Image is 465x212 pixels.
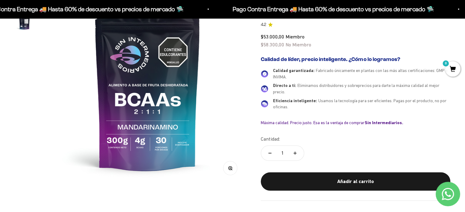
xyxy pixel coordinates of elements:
button: Reducir cantidad [261,146,279,160]
b: Sin Intermediarios. [364,120,403,125]
div: Añadir al carrito [273,178,438,185]
h2: Calidad de líder, precio inteligente. ¿Cómo lo logramos? [261,56,450,63]
label: Cantidad: [261,135,280,143]
div: Máxima calidad. Precio justo. Esa es la ventaja de comprar [261,120,450,125]
button: Aumentar cantidad [286,146,304,160]
button: Ir al artículo 2 [15,11,34,33]
span: Fabricado únicamente en plantas con las más altas certificaciones: GMP e INVIMA. [273,68,447,79]
span: $58.300,00 [261,42,284,47]
img: Eficiencia inteligente [261,100,268,107]
span: Eliminamos distribuidores y sobreprecios para darte la máxima calidad al mejor precio. [273,83,439,94]
span: 4.2 [261,21,266,28]
a: 4.24.2 de 5.0 estrellas [261,21,450,28]
a: 0 [445,66,460,73]
span: $53.000,00 [261,34,284,39]
span: Directo a ti: [273,83,296,88]
p: Pago Contra Entrega 🚚 Hasta 60% de descuento vs precios de mercado 🛸 [233,4,434,14]
span: No Miembro [286,42,311,47]
button: Añadir al carrito [261,172,450,191]
img: BCAAs sabor Limón - Mandarina (2:1:1) [15,11,34,31]
span: Miembro [286,34,304,39]
mark: 0 [442,60,449,67]
img: Directo a ti [261,85,268,92]
span: Calidad garantizada: [273,68,315,73]
img: Calidad garantizada [261,70,268,77]
span: Eficiencia inteligente: [273,98,317,103]
span: Usamos la tecnología para ser eficientes. Pagas por el producto, no por oficinas. [273,98,446,110]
